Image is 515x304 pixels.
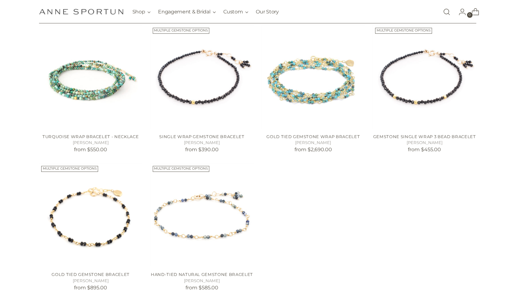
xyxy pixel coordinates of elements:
[151,272,253,277] a: Hand-Tied Natural Gemstone Bracelet
[42,134,139,139] a: Turquoise Wrap Bracelet - Necklace
[261,25,365,128] img: Gold Tied Gemstone Wrap Bracelet - Anne Sportun Fine Jewellery
[39,278,142,284] h5: [PERSON_NAME]
[467,12,473,18] span: 0
[39,25,142,128] a: Turquoise Wrap Bracelet - Necklace
[261,146,365,153] p: from $2,690.00
[39,146,142,153] p: from $550.00
[373,140,476,146] h5: [PERSON_NAME]
[266,134,360,139] a: Gold Tied Gemstone Wrap Bracelet
[132,5,151,19] button: Shop
[261,25,365,128] a: Gold Tied Gemstone Wrap Bracelet
[150,284,254,292] p: from $585.00
[440,6,453,18] a: Open search modal
[150,163,254,267] a: Hand-Tied Natural Gemstone Bracelet
[39,284,142,292] p: from $895.00
[373,134,476,139] a: Gemstone Single Wrap 3 Bead Bracelet
[159,134,244,139] a: Single Wrap Gemstone Bracelet
[261,140,365,146] h5: [PERSON_NAME]
[150,278,254,284] h5: [PERSON_NAME]
[223,5,248,19] button: Custom
[158,5,216,19] button: Engagement & Bridal
[39,9,123,15] a: Anne Sportun Fine Jewellery
[39,163,142,267] a: Gold Tied Gemstone Bracelet
[467,6,479,18] a: Open cart modal
[373,25,476,128] a: Gemstone Single Wrap 3 Bead Bracelet
[150,140,254,146] h5: [PERSON_NAME]
[150,25,254,128] a: Single Wrap Gemstone Bracelet
[150,146,254,153] p: from $390.00
[453,6,466,18] a: Go to the account page
[52,272,130,277] a: Gold Tied Gemstone Bracelet
[39,140,142,146] h5: [PERSON_NAME]
[256,5,279,19] a: Our Story
[373,146,476,153] p: from $455.00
